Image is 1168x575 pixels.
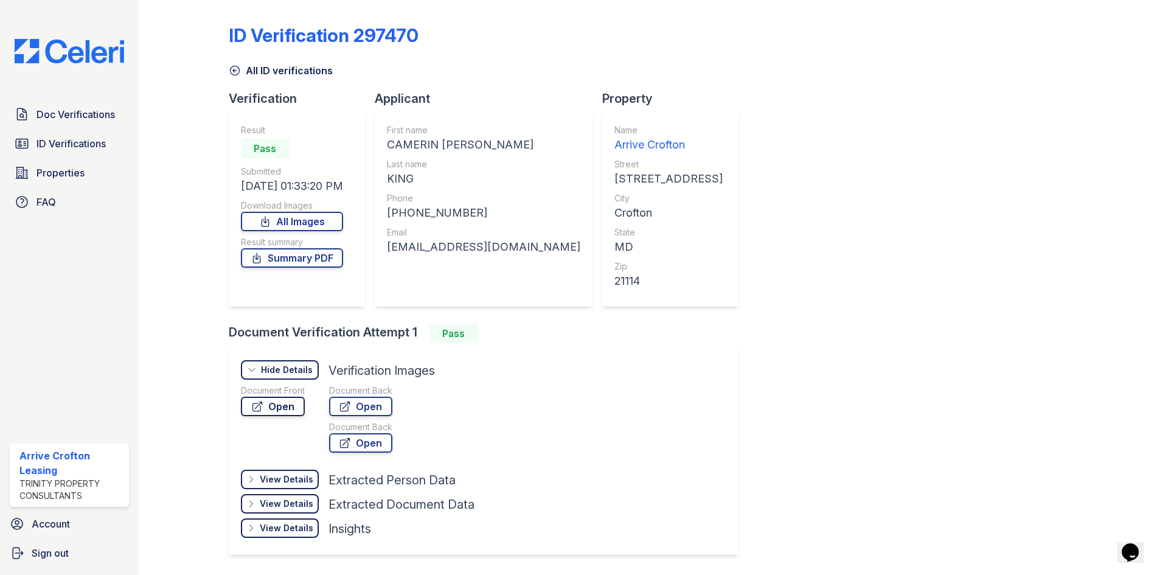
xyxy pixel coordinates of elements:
[614,226,723,239] div: State
[614,204,723,221] div: Crofton
[387,204,580,221] div: [PHONE_NUMBER]
[614,170,723,187] div: [STREET_ADDRESS]
[387,124,580,136] div: First name
[328,362,435,379] div: Verification Images
[614,124,723,136] div: Name
[241,248,343,268] a: Summary PDF
[241,385,305,397] div: Document Front
[614,158,723,170] div: Street
[19,478,124,502] div: Trinity Property Consultants
[387,170,580,187] div: KING
[36,195,56,209] span: FAQ
[5,512,134,536] a: Account
[614,273,723,290] div: 21114
[328,496,474,513] div: Extracted Document Data
[614,192,723,204] div: City
[260,498,313,510] div: View Details
[387,226,580,239] div: Email
[36,107,115,122] span: Doc Verifications
[229,63,333,78] a: All ID verifications
[241,124,343,136] div: Result
[614,136,723,153] div: Arrive Crofton
[328,520,371,537] div: Insights
[387,192,580,204] div: Phone
[19,448,124,478] div: Arrive Crofton Leasing
[387,239,580,256] div: [EMAIL_ADDRESS][DOMAIN_NAME]
[10,131,129,156] a: ID Verifications
[614,239,723,256] div: MD
[241,139,290,158] div: Pass
[229,24,419,46] div: ID Verification 297470
[602,90,748,107] div: Property
[375,90,602,107] div: Applicant
[387,158,580,170] div: Last name
[329,397,392,416] a: Open
[5,541,134,565] a: Sign out
[241,397,305,416] a: Open
[36,166,85,180] span: Properties
[241,236,343,248] div: Result summary
[241,166,343,178] div: Submitted
[241,212,343,231] a: All Images
[387,136,580,153] div: CAMERIN [PERSON_NAME]
[241,200,343,212] div: Download Images
[614,124,723,153] a: Name Arrive Crofton
[241,178,343,195] div: [DATE] 01:33:20 PM
[429,324,478,343] div: Pass
[614,260,723,273] div: Zip
[1117,526,1156,563] iframe: chat widget
[36,136,106,151] span: ID Verifications
[5,39,134,63] img: CE_Logo_Blue-a8612792a0a2168367f1c8372b55b34899dd931a85d93a1a3d3e32e68fde9ad4.png
[329,385,392,397] div: Document Back
[329,433,392,453] a: Open
[10,102,129,127] a: Doc Verifications
[229,324,748,343] div: Document Verification Attempt 1
[32,517,70,531] span: Account
[10,161,129,185] a: Properties
[10,190,129,214] a: FAQ
[32,546,69,560] span: Sign out
[261,364,313,376] div: Hide Details
[260,473,313,486] div: View Details
[329,421,392,433] div: Document Back
[260,522,313,534] div: View Details
[229,90,375,107] div: Verification
[328,472,456,489] div: Extracted Person Data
